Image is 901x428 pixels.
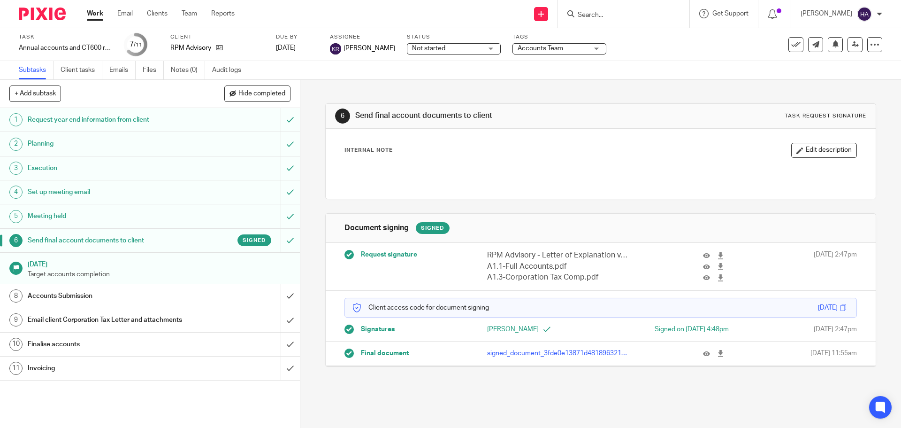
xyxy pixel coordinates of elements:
[9,313,23,327] div: 9
[9,362,23,375] div: 11
[19,61,53,79] a: Subtasks
[487,272,629,283] p: A1.3-Corporation Tax Comp.pdf
[9,186,23,199] div: 4
[28,161,190,175] h1: Execution
[19,43,113,53] div: Annual accounts and CT600 return - April 2025
[791,143,857,158] button: Edit description
[19,43,113,53] div: Annual accounts and CT600 return - [DATE]
[9,86,61,101] button: + Add subtask
[211,9,235,18] a: Reports
[487,325,601,334] p: [PERSON_NAME]
[9,113,23,126] div: 1
[170,43,211,53] p: RPM Advisory
[361,349,409,358] span: Final document
[28,337,190,351] h1: Finalise accounts
[487,250,629,261] p: RPM Advisory - Letter of Explanation v1.pdf
[276,45,296,51] span: [DATE]
[857,7,872,22] img: svg%3E
[170,33,264,41] label: Client
[134,42,142,47] small: /11
[212,61,248,79] a: Audit logs
[243,236,266,244] span: Signed
[9,162,23,175] div: 3
[28,313,190,327] h1: Email client Corporation Tax Letter and attachments
[61,61,102,79] a: Client tasks
[818,303,838,312] div: [DATE]
[109,61,136,79] a: Emails
[344,223,409,233] h1: Document signing
[814,250,857,283] span: [DATE] 2:47pm
[238,90,285,98] span: Hide completed
[28,257,290,269] h1: [DATE]
[9,338,23,351] div: 10
[344,44,395,53] span: [PERSON_NAME]
[28,209,190,223] h1: Meeting held
[801,9,852,18] p: [PERSON_NAME]
[19,33,113,41] label: Task
[412,45,445,52] span: Not started
[512,33,606,41] label: Tags
[117,9,133,18] a: Email
[182,9,197,18] a: Team
[335,109,350,124] div: 6
[361,250,417,259] span: Request signature
[28,361,190,375] h1: Invoicing
[487,261,629,272] p: A1.1-Full Accounts.pdf
[9,210,23,223] div: 5
[330,43,341,54] img: svg%3E
[344,147,393,154] p: Internal Note
[518,45,563,52] span: Accounts Team
[171,61,205,79] a: Notes (0)
[19,8,66,20] img: Pixie
[9,138,23,151] div: 2
[28,233,190,248] h1: Send final account documents to client
[224,86,290,101] button: Hide completed
[814,325,857,334] span: [DATE] 2:47pm
[785,112,866,120] div: Task request signature
[330,33,395,41] label: Assignee
[9,234,23,247] div: 6
[361,325,395,334] span: Signatures
[487,349,629,358] p: signed_document_3fde0e13871d481896321d8f9410e086.pdf
[28,137,190,151] h1: Planning
[147,9,168,18] a: Clients
[352,303,489,312] p: Client access code for document signing
[28,113,190,127] h1: Request year end information from client
[87,9,103,18] a: Work
[355,111,621,121] h1: Send final account documents to client
[416,222,450,234] div: Signed
[712,10,748,17] span: Get Support
[28,270,290,279] p: Target accounts completion
[577,11,661,20] input: Search
[810,349,857,358] span: [DATE] 11:55am
[143,61,164,79] a: Files
[28,185,190,199] h1: Set up meeting email
[9,289,23,303] div: 8
[28,289,190,303] h1: Accounts Submission
[615,325,729,334] div: Signed on [DATE] 4:48pm
[407,33,501,41] label: Status
[276,33,318,41] label: Due by
[130,39,142,50] div: 7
